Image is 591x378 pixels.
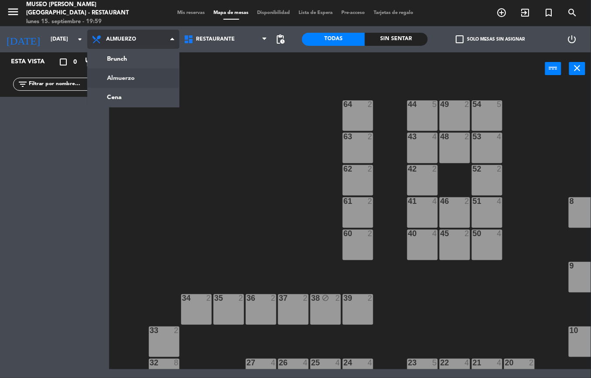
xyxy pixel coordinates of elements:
span: Lista de Espera [295,10,337,15]
div: 5 [497,100,502,108]
span: Restaurante [196,36,235,42]
label: Solo mesas sin asignar [456,35,525,43]
span: Mapa de mesas [210,10,253,15]
div: 2 [174,326,179,334]
div: 42 [408,165,409,173]
div: 46 [440,197,441,205]
div: 2 [271,294,276,302]
div: 2 [368,100,373,108]
div: 40 [408,230,409,237]
div: 38 [311,294,312,302]
div: 2 [368,165,373,173]
div: 39 [344,294,344,302]
div: Sin sentar [365,33,428,46]
i: add_circle_outline [497,7,507,18]
div: 4 [497,197,502,205]
span: Pre-acceso [337,10,370,15]
span: Disponibilidad [253,10,295,15]
div: lunes 15. septiembre - 19:59 [26,17,141,26]
div: 2 [529,359,535,367]
i: restaurant [84,57,95,67]
div: 2 [368,294,373,302]
div: 5 [433,100,438,108]
a: Almuerzo [88,69,179,88]
div: 35 [214,294,215,302]
div: 48 [440,133,441,141]
div: 4 [368,359,373,367]
div: 62 [344,165,344,173]
i: block [322,294,329,302]
span: check_box_outline_blank [456,35,464,43]
div: 63 [344,133,344,141]
div: 23 [408,359,409,367]
button: close [569,62,585,75]
div: 4 [433,197,438,205]
div: 49 [440,100,441,108]
div: 2 [433,165,438,173]
div: 2 [368,197,373,205]
i: search [567,7,578,18]
div: 4 [497,359,502,367]
a: Cena [88,88,179,107]
div: 2 [465,197,470,205]
span: Mis reservas [173,10,210,15]
i: menu [7,5,20,18]
span: Almuerzo [106,36,136,42]
i: close [572,63,583,73]
i: turned_in_not [544,7,554,18]
div: 4 [465,359,470,367]
span: pending_actions [275,34,285,45]
div: 4 [336,359,341,367]
div: 60 [344,230,344,237]
div: Esta vista [4,57,63,67]
span: Tarjetas de regalo [370,10,418,15]
div: 2 [239,294,244,302]
i: exit_to_app [520,7,531,18]
div: 61 [344,197,344,205]
div: 44 [408,100,409,108]
div: 8 [174,359,179,367]
i: arrow_drop_down [75,34,85,45]
div: 2 [303,294,309,302]
div: 4 [497,133,502,141]
div: 4 [303,359,309,367]
button: menu [7,5,20,21]
div: 45 [440,230,441,237]
div: Museo [PERSON_NAME][GEOGRAPHIC_DATA] - Restaurant [26,0,141,17]
div: 4 [433,230,438,237]
div: 4 [433,133,438,141]
button: power_input [545,62,561,75]
div: 43 [408,133,409,141]
div: 2 [465,230,470,237]
a: Brunch [88,49,179,69]
i: power_settings_new [567,34,577,45]
div: 41 [408,197,409,205]
div: 64 [344,100,344,108]
div: 2 [368,230,373,237]
div: 2 [497,165,502,173]
i: filter_list [17,79,28,89]
span: 0 [73,57,77,67]
div: 4 [497,230,502,237]
i: crop_square [58,57,69,67]
input: Filtrar por nombre... [28,79,96,89]
div: 2 [465,133,470,141]
div: 2 [206,294,212,302]
div: Todas [302,33,365,46]
div: 2 [336,294,341,302]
